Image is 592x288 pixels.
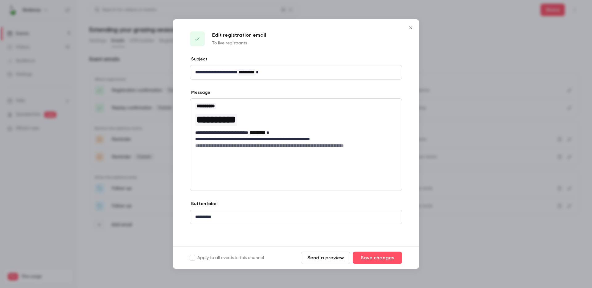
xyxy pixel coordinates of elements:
[190,255,264,261] label: Apply to all events in this channel
[353,252,402,264] button: Save changes
[405,22,417,34] button: Close
[212,31,266,39] p: Edit registration email
[190,56,208,62] label: Subject
[190,99,402,152] div: editor
[190,89,210,96] label: Message
[190,65,402,79] div: editor
[212,40,266,46] p: To live registrants
[190,210,402,224] div: editor
[301,252,350,264] button: Send a preview
[190,201,217,207] label: Button label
